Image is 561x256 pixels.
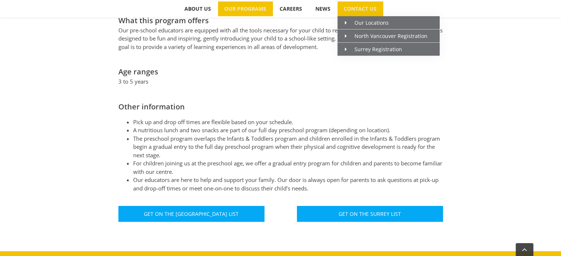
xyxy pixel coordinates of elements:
li: Our educators are here to help and support your family. Our door is always open for parents to as... [133,176,443,192]
a: Get On The Surrey List [297,206,443,222]
span: Get On The [GEOGRAPHIC_DATA] List [144,211,239,217]
span: Get On The Surrey List [339,211,401,217]
h2: What this program offers [118,15,443,26]
li: The preschool program overlaps the Infants & Toddlers program and children enrolled in the Infant... [133,134,443,159]
span: NEWS [315,6,330,11]
li: A nutritious lunch and two snacks are part of our full day preschool program (depending on locati... [133,126,443,134]
li: For children joining us at the preschool age, we offer a gradual entry program for children and p... [133,159,443,176]
a: CAREERS [273,1,309,16]
span: CAREERS [280,6,302,11]
span: North Vancouver Registration [345,32,427,39]
a: ABOUT US [178,1,218,16]
a: North Vancouver Registration [337,29,440,43]
a: Surrey Registration [337,43,440,56]
span: OUR PROGRAMS [224,6,266,11]
h2: Age ranges [118,66,443,77]
span: CONTACT US [344,6,377,11]
li: Pick up and drop off times are flexible based on your schedule. [133,118,443,126]
a: CONTACT US [337,1,383,16]
a: OUR PROGRAMS [218,1,273,16]
h2: Other information [118,101,443,112]
a: Get On The [GEOGRAPHIC_DATA] List [118,206,264,222]
span: Surrey Registration [345,46,402,53]
span: Our Locations [345,19,389,26]
a: NEWS [309,1,337,16]
a: Our Locations [337,16,440,29]
p: 3 to 5 years [118,77,443,86]
p: Our pre-school educators are equipped with all the tools necessary for your child to reach their ... [118,26,443,51]
span: ABOUT US [184,6,211,11]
